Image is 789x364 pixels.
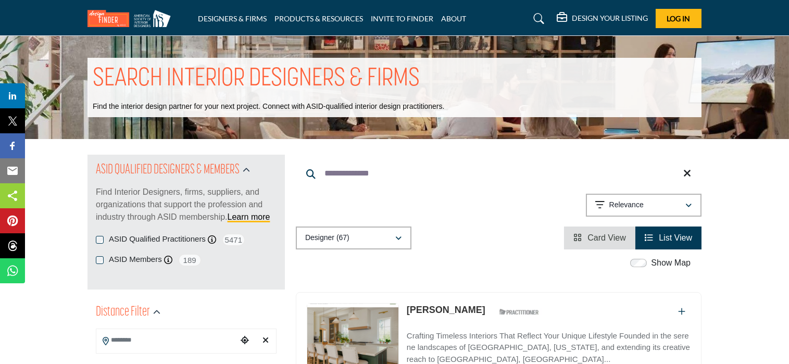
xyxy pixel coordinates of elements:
[228,212,270,221] a: Learn more
[586,194,702,217] button: Relevance
[258,330,273,352] div: Clear search location
[109,233,206,245] label: ASID Qualified Practitioners
[524,10,552,27] a: Search
[96,186,277,223] p: Find Interior Designers, firms, suppliers, and organizations that support the profession and indu...
[296,161,702,186] input: Search Keyword
[93,102,444,112] p: Find the interior design partner for your next project. Connect with ASID-qualified interior desi...
[305,233,349,243] p: Designer (67)
[557,12,648,25] div: DESIGN YOUR LISTING
[441,14,466,23] a: ABOUT
[407,303,485,317] p: Shannon Burns
[96,161,240,180] h2: ASID QUALIFIED DESIGNERS & MEMBERS
[587,233,626,242] span: Card View
[656,9,702,28] button: Log In
[573,233,626,242] a: View Card
[667,14,691,23] span: Log In
[87,10,176,27] img: Site Logo
[274,14,363,23] a: PRODUCTS & RESOURCES
[96,330,237,350] input: Search Location
[572,14,648,23] h5: DESIGN YOUR LISTING
[222,233,245,246] span: 5471
[407,305,485,315] a: [PERSON_NAME]
[371,14,433,23] a: INVITE TO FINDER
[609,200,644,210] p: Relevance
[198,14,267,23] a: DESIGNERS & FIRMS
[659,233,692,242] span: List View
[495,306,542,319] img: ASID Qualified Practitioners Badge Icon
[237,330,253,352] div: Choose your current location
[178,254,202,267] span: 189
[564,227,635,249] li: Card View
[96,236,104,244] input: ASID Qualified Practitioners checkbox
[96,256,104,264] input: ASID Members checkbox
[93,63,420,95] h1: SEARCH INTERIOR DESIGNERS & FIRMS
[109,254,162,266] label: ASID Members
[645,233,692,242] a: View List
[651,257,691,269] label: Show Map
[678,307,685,316] a: Add To List
[635,227,702,249] li: List View
[296,227,411,249] button: Designer (67)
[96,303,150,322] h2: Distance Filter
